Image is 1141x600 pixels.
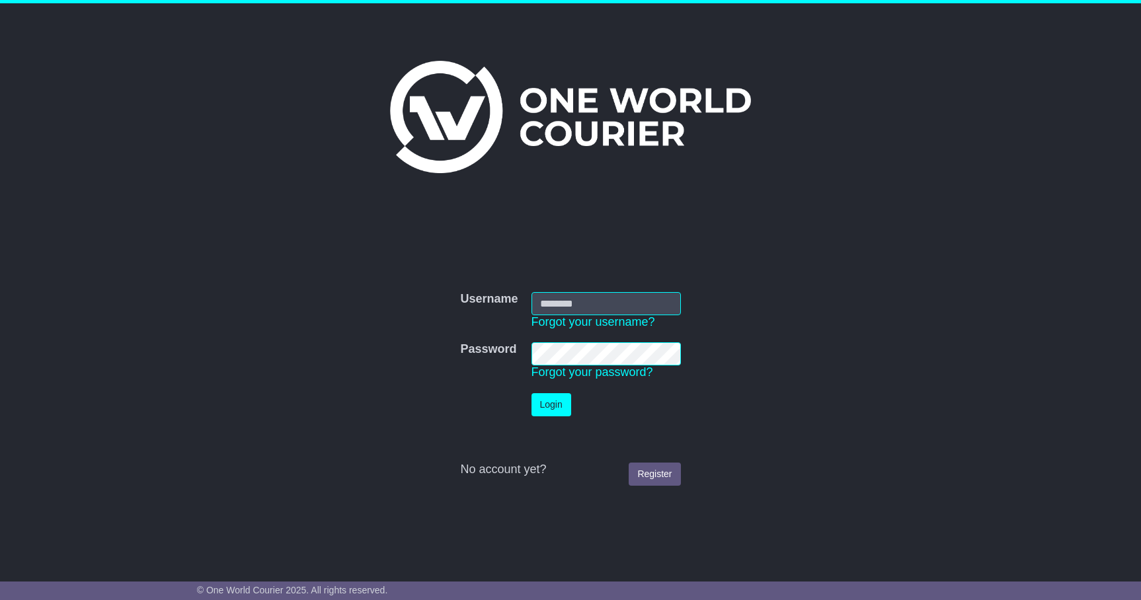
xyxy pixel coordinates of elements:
label: Password [460,342,516,357]
button: Login [531,393,571,416]
label: Username [460,292,518,307]
img: One World [390,61,751,173]
span: © One World Courier 2025. All rights reserved. [197,585,388,595]
a: Forgot your password? [531,365,653,379]
a: Register [629,463,680,486]
div: No account yet? [460,463,680,477]
a: Forgot your username? [531,315,655,328]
